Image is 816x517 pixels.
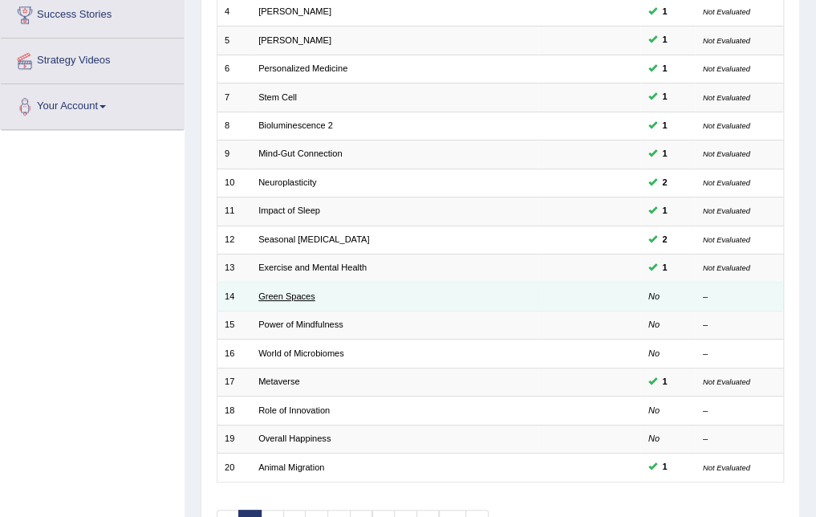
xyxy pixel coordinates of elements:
[258,405,330,415] a: Role of Innovation
[217,112,251,140] td: 8
[258,462,324,472] a: Animal Migration
[703,149,750,158] small: Not Evaluated
[703,377,750,386] small: Not Evaluated
[648,291,660,301] em: No
[657,62,672,76] span: You can still take this question
[217,283,251,311] td: 14
[258,35,331,45] a: [PERSON_NAME]
[648,320,660,329] em: No
[258,291,315,301] a: Green Spaces
[258,348,344,358] a: World of Microbiomes
[258,434,331,443] a: Overall Happiness
[648,348,660,358] em: No
[703,178,750,187] small: Not Evaluated
[703,291,776,303] div: –
[703,206,750,215] small: Not Evaluated
[703,36,750,45] small: Not Evaluated
[258,63,347,73] a: Personalized Medicine
[657,5,672,19] span: You can still take this question
[217,83,251,112] td: 7
[657,233,672,247] span: You can still take this question
[258,234,369,244] a: Seasonal [MEDICAL_DATA]
[258,149,342,158] a: Mind-Gut Connection
[258,206,320,215] a: Impact of Sleep
[217,397,251,425] td: 18
[217,425,251,453] td: 19
[657,147,672,161] span: You can still take this question
[258,320,343,329] a: Power of Mindfulness
[648,405,660,415] em: No
[258,377,300,386] a: Metaverse
[217,55,251,83] td: 6
[703,235,750,244] small: Not Evaluated
[258,177,316,187] a: Neuroplasticity
[217,254,251,283] td: 13
[217,340,251,368] td: 16
[703,405,776,417] div: –
[217,226,251,254] td: 12
[258,120,333,130] a: Bioluminescence 2
[703,64,750,73] small: Not Evaluated
[217,311,251,339] td: 15
[703,121,750,130] small: Not Evaluated
[217,368,251,396] td: 17
[657,176,672,190] span: You can still take this question
[657,33,672,47] span: You can still take this question
[703,7,750,16] small: Not Evaluated
[258,6,331,16] a: [PERSON_NAME]
[703,348,776,360] div: –
[657,375,672,389] span: You can still take this question
[217,169,251,197] td: 10
[648,434,660,443] em: No
[657,460,672,474] span: You can still take this question
[217,197,251,226] td: 11
[657,261,672,275] span: You can still take this question
[703,319,776,332] div: –
[1,39,184,79] a: Strategy Videos
[703,93,750,102] small: Not Evaluated
[703,263,750,272] small: Not Evaluated
[258,263,367,272] a: Exercise and Mental Health
[657,119,672,133] span: You can still take this question
[703,433,776,446] div: –
[1,84,184,124] a: Your Account
[657,90,672,104] span: You can still take this question
[258,92,297,102] a: Stem Cell
[217,454,251,482] td: 20
[657,204,672,218] span: You can still take this question
[703,463,750,472] small: Not Evaluated
[217,26,251,55] td: 5
[217,140,251,169] td: 9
